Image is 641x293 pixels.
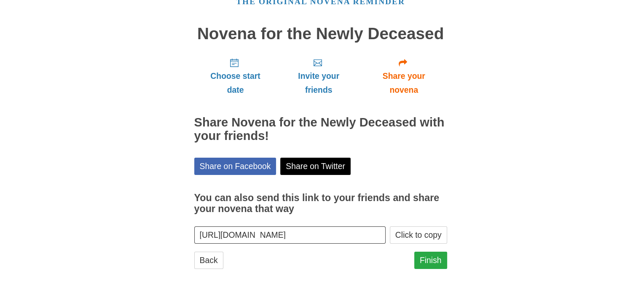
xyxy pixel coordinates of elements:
[361,51,447,101] a: Share your novena
[414,252,447,269] a: Finish
[194,252,223,269] a: Back
[390,226,447,244] button: Click to copy
[369,69,439,97] span: Share your novena
[276,51,360,101] a: Invite your friends
[194,51,277,101] a: Choose start date
[194,193,447,214] h3: You can also send this link to your friends and share your novena that way
[194,158,276,175] a: Share on Facebook
[194,116,447,143] h2: Share Novena for the Newly Deceased with your friends!
[203,69,268,97] span: Choose start date
[280,158,351,175] a: Share on Twitter
[285,69,352,97] span: Invite your friends
[194,25,447,43] h1: Novena for the Newly Deceased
